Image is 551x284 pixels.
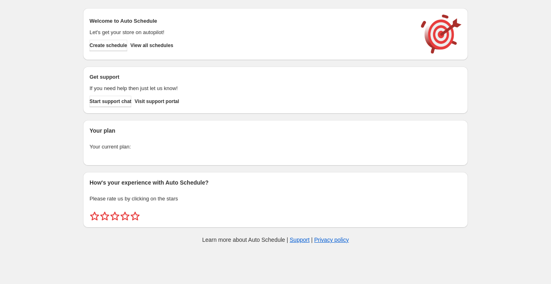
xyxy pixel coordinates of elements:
[202,236,349,244] p: Learn more about Auto Schedule | |
[90,98,131,105] span: Start support chat
[90,28,413,37] p: Let's get your store on autopilot!
[135,96,179,107] a: Visit support portal
[90,17,413,25] h2: Welcome to Auto Schedule
[90,40,127,51] button: Create schedule
[90,179,461,187] h2: How's your experience with Auto Schedule?
[90,42,127,49] span: Create schedule
[90,143,461,151] p: Your current plan:
[290,237,310,243] a: Support
[314,237,349,243] a: Privacy policy
[90,84,413,93] p: If you need help then just let us know!
[90,127,461,135] h2: Your plan
[90,96,131,107] a: Start support chat
[130,40,173,51] button: View all schedules
[90,195,461,203] p: Please rate us by clicking on the stars
[90,73,413,81] h2: Get support
[135,98,179,105] span: Visit support portal
[130,42,173,49] span: View all schedules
